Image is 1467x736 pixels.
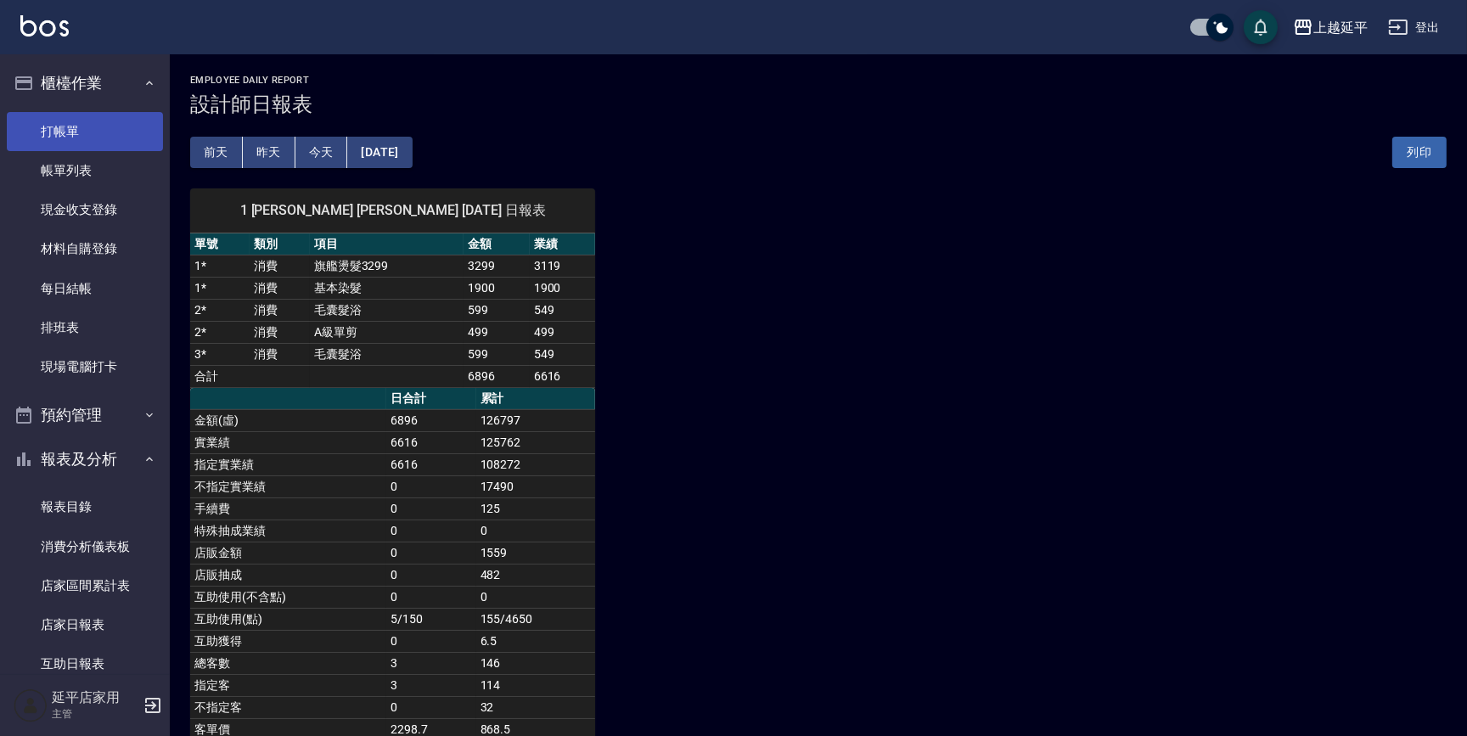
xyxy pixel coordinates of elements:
[190,542,386,564] td: 店販金額
[250,255,309,277] td: 消費
[1313,17,1368,38] div: 上越延平
[530,255,596,277] td: 3119
[386,388,476,410] th: 日合計
[190,233,595,388] table: a dense table
[386,564,476,586] td: 0
[464,321,530,343] td: 499
[476,564,596,586] td: 482
[190,564,386,586] td: 店販抽成
[190,652,386,674] td: 總客數
[310,277,464,299] td: 基本染髮
[295,137,348,168] button: 今天
[310,321,464,343] td: A級單剪
[7,269,163,308] a: 每日結帳
[190,75,1447,86] h2: Employee Daily Report
[190,608,386,630] td: 互助使用(點)
[52,706,138,722] p: 主管
[476,696,596,718] td: 32
[7,393,163,437] button: 預約管理
[7,229,163,268] a: 材料自購登錄
[250,343,309,365] td: 消費
[476,542,596,564] td: 1559
[190,453,386,475] td: 指定實業績
[7,308,163,347] a: 排班表
[386,475,476,497] td: 0
[464,233,530,256] th: 金額
[476,388,596,410] th: 累計
[14,688,48,722] img: Person
[190,497,386,520] td: 手續費
[476,475,596,497] td: 17490
[211,202,575,219] span: 1 [PERSON_NAME] [PERSON_NAME] [DATE] 日報表
[386,652,476,674] td: 3
[530,299,596,321] td: 549
[386,542,476,564] td: 0
[190,431,386,453] td: 實業績
[20,15,69,37] img: Logo
[476,431,596,453] td: 125762
[7,566,163,605] a: 店家區間累計表
[7,527,163,566] a: 消費分析儀表板
[250,277,309,299] td: 消費
[476,453,596,475] td: 108272
[386,520,476,542] td: 0
[476,520,596,542] td: 0
[190,520,386,542] td: 特殊抽成業績
[1392,137,1447,168] button: 列印
[7,437,163,481] button: 報表及分析
[386,696,476,718] td: 0
[190,365,250,387] td: 合計
[190,586,386,608] td: 互助使用(不含點)
[7,151,163,190] a: 帳單列表
[190,233,250,256] th: 單號
[476,409,596,431] td: 126797
[7,61,163,105] button: 櫃檯作業
[386,586,476,608] td: 0
[464,343,530,365] td: 599
[1286,10,1374,45] button: 上越延平
[530,365,596,387] td: 6616
[386,431,476,453] td: 6616
[7,605,163,644] a: 店家日報表
[7,190,163,229] a: 現金收支登錄
[190,696,386,718] td: 不指定客
[190,409,386,431] td: 金額(虛)
[386,409,476,431] td: 6896
[530,233,596,256] th: 業績
[476,497,596,520] td: 125
[310,343,464,365] td: 毛囊髮浴
[386,608,476,630] td: 5/150
[530,277,596,299] td: 1900
[464,255,530,277] td: 3299
[250,321,309,343] td: 消費
[250,233,309,256] th: 類別
[347,137,412,168] button: [DATE]
[476,608,596,630] td: 155/4650
[190,630,386,652] td: 互助獲得
[386,453,476,475] td: 6616
[310,255,464,277] td: 旗艦燙髮3299
[476,586,596,608] td: 0
[476,630,596,652] td: 6.5
[1381,12,1447,43] button: 登出
[476,652,596,674] td: 146
[464,277,530,299] td: 1900
[476,674,596,696] td: 114
[190,674,386,696] td: 指定客
[464,365,530,387] td: 6896
[386,630,476,652] td: 0
[7,347,163,386] a: 現場電腦打卡
[310,299,464,321] td: 毛囊髮浴
[530,321,596,343] td: 499
[530,343,596,365] td: 549
[52,689,138,706] h5: 延平店家用
[310,233,464,256] th: 項目
[190,137,243,168] button: 前天
[7,644,163,683] a: 互助日報表
[190,93,1447,116] h3: 設計師日報表
[7,487,163,526] a: 報表目錄
[464,299,530,321] td: 599
[1244,10,1278,44] button: save
[250,299,309,321] td: 消費
[7,112,163,151] a: 打帳單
